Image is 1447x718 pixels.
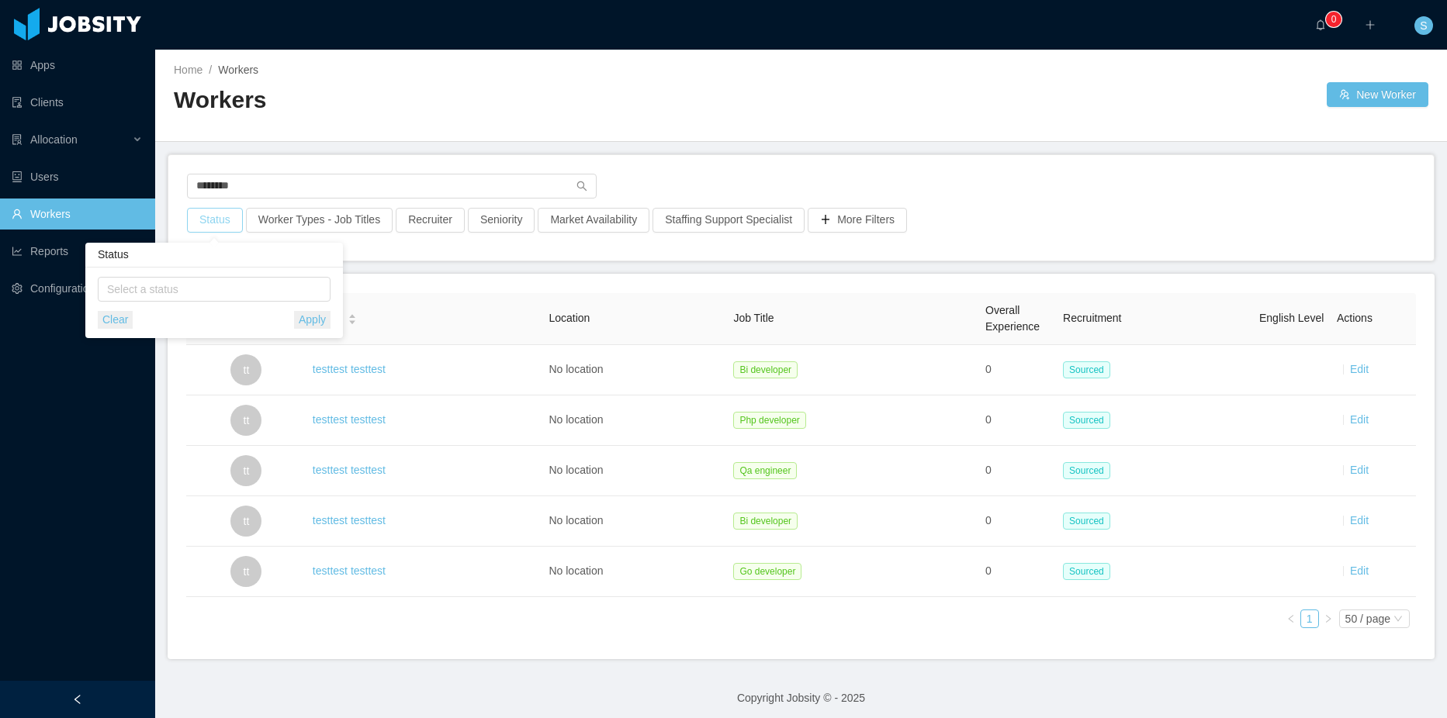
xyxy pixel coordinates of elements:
button: Apply [294,311,331,329]
span: Sourced [1063,462,1110,479]
button: Recruiter [396,208,465,233]
i: icon: bell [1315,19,1326,30]
a: testtest testtest [313,413,386,426]
i: icon: down [1393,614,1403,625]
i: icon: caret-up [348,312,357,317]
td: No location [542,496,727,547]
td: 0 [979,446,1057,496]
span: English Level [1259,312,1324,324]
a: Sourced [1063,514,1116,526]
a: testtest testtest [313,564,386,577]
span: Go developer [733,563,801,580]
a: Edit [1350,464,1369,476]
button: icon: usergroup-addNew Worker [1327,82,1428,107]
button: Worker Types - Job Titles [246,208,393,233]
span: Sourced [1063,563,1110,580]
span: Reports [30,245,68,257]
div: Sort [348,312,357,323]
span: Sourced [1063,361,1110,378]
span: Configuration [30,282,95,295]
button: Status [187,208,243,233]
li: 1 [1300,609,1319,628]
i: icon: search [576,181,587,192]
td: 0 [979,496,1057,547]
span: tt [244,455,250,486]
i: icon: plus [1365,19,1376,30]
i: icon: left [1286,614,1296,623]
span: Php developer [733,412,805,429]
span: Sourced [1063,513,1110,530]
button: Staffing Support Specialist [653,208,805,233]
span: Bi developer [733,361,798,378]
a: Edit [1350,363,1369,375]
a: testtest testtest [313,514,386,526]
i: icon: setting [12,283,23,294]
h2: Workers [174,85,801,116]
td: 0 [979,345,1057,395]
span: tt [244,556,250,587]
div: Select a status [107,281,314,297]
div: 50 / page [1345,610,1390,627]
td: No location [542,345,727,395]
a: Edit [1350,564,1369,577]
i: icon: caret-down [348,318,357,323]
span: tt [244,354,250,385]
a: icon: robotUsers [12,161,143,192]
span: Sourced [1063,412,1110,429]
span: Allocation [30,133,78,146]
a: icon: appstoreApps [12,50,143,81]
li: Previous Page [1282,609,1300,628]
span: tt [244,506,250,537]
div: Status [85,243,343,268]
td: No location [542,446,727,496]
a: Sourced [1063,363,1116,375]
i: icon: right [1324,614,1333,623]
td: No location [542,395,727,446]
button: Market Availability [538,208,649,233]
a: icon: auditClients [12,87,143,118]
a: 1 [1301,610,1318,627]
span: tt [244,405,250,436]
a: testtest testtest [313,464,386,476]
td: 0 [979,547,1057,597]
button: Clear [98,311,133,329]
i: icon: line-chart [12,246,23,257]
a: icon: userWorkers [12,198,143,230]
span: Bi developer [733,513,798,530]
span: Workers [218,64,258,76]
sup: 0 [1326,12,1341,27]
span: Actions [1337,312,1373,324]
span: / [209,64,212,76]
a: Edit [1350,413,1369,426]
span: Job Title [733,312,774,324]
span: Qa engineer [733,462,797,479]
span: S [1420,16,1427,35]
a: Sourced [1063,464,1116,476]
button: icon: plusMore Filters [808,208,907,233]
td: 0 [979,395,1057,446]
span: Location [549,312,590,324]
button: Seniority [468,208,535,233]
a: testtest testtest [313,363,386,375]
i: icon: solution [12,134,23,145]
a: Edit [1350,514,1369,526]
span: Overall Experience [985,304,1040,333]
a: Sourced [1063,413,1116,426]
td: No location [542,547,727,597]
span: Recruitment [1063,312,1121,324]
li: Next Page [1319,609,1338,628]
a: Home [174,64,203,76]
a: Sourced [1063,564,1116,577]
